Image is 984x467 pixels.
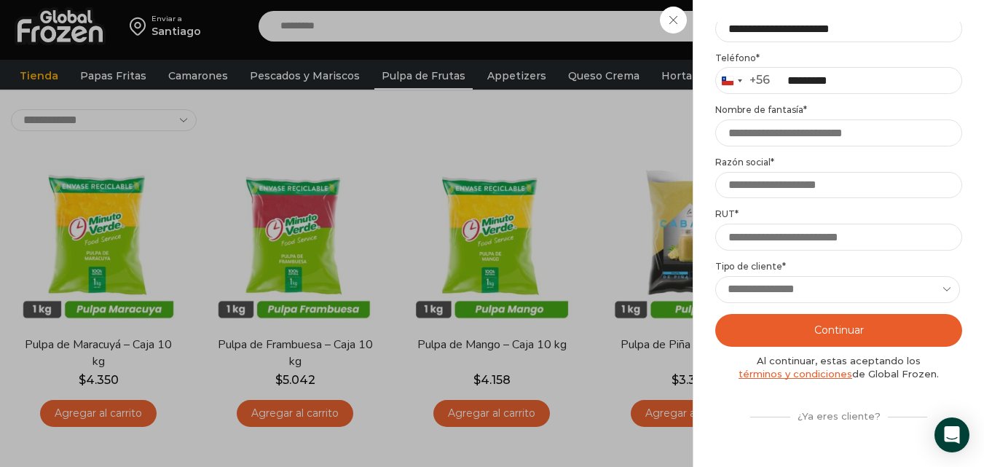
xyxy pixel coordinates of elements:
[715,261,962,272] label: Tipo de cliente
[715,354,962,381] div: Al continuar, estas aceptando los de Global Frozen.
[749,73,770,88] div: +56
[715,104,962,116] label: Nombre de fantasía
[715,314,962,347] button: Continuar
[715,157,962,168] label: Razón social
[739,368,852,380] a: términos y condiciones
[716,68,770,93] button: Selected country
[743,404,934,423] div: ¿Ya eres cliente?
[934,417,969,452] div: Open Intercom Messenger
[715,52,962,64] label: Teléfono
[715,208,962,220] label: RUT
